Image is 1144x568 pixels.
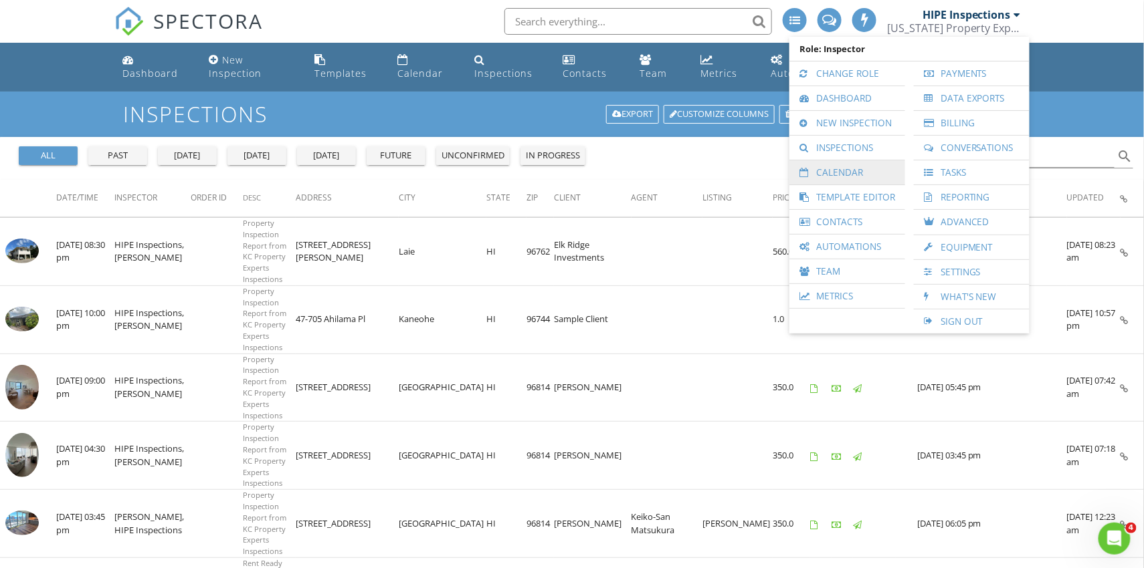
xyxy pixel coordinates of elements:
[469,48,547,86] a: Inspections
[921,210,1023,235] a: Advanced
[773,192,794,203] span: Price
[56,285,114,353] td: [DATE] 10:00 pm
[227,146,286,165] button: [DATE]
[1067,490,1121,558] td: [DATE] 12:23 am
[474,67,533,80] div: Inspections
[153,7,263,35] span: SPECTORA
[296,490,399,558] td: [STREET_ADDRESS]
[887,21,1021,35] div: Hawaii Property Experts Inspections
[773,490,810,558] td: 350.0
[399,285,486,353] td: Kaneohe
[209,53,262,80] div: New Inspection
[296,218,399,286] td: [STREET_ADDRESS][PERSON_NAME]
[367,146,425,165] button: future
[19,146,78,165] button: all
[554,353,631,422] td: [PERSON_NAME]
[486,490,527,558] td: HI
[114,490,191,558] td: [PERSON_NAME], HIPE Inspections
[114,7,144,36] img: The Best Home Inspection Software - Spectora
[796,284,898,308] a: Metrics
[1067,422,1121,490] td: [DATE] 07:18 am
[632,490,702,558] td: Keiko-San Matsukura
[486,285,527,353] td: HI
[56,490,114,558] td: [DATE] 03:45 pm
[771,67,834,80] div: Automations
[1117,148,1133,164] i: search
[392,48,458,86] a: Calendar
[917,353,1067,422] td: [DATE] 05:45 pm
[921,309,1023,333] a: Sign Out
[632,192,658,203] span: Agent
[442,149,504,162] div: unconfirmed
[122,67,178,80] div: Dashboard
[203,48,298,86] a: New Inspection
[527,422,554,490] td: 96814
[765,48,850,86] a: Automations (Advanced)
[24,149,72,162] div: all
[243,192,261,202] span: Desc
[527,180,554,217] th: Zip: Not sorted.
[5,307,39,331] img: 9263833%2Fcover_photos%2FplMnX1oE0n0tE7WEH3xl%2Fsmall.jpg
[796,86,898,110] a: Dashboard
[702,180,773,217] th: Listing: Not sorted.
[921,86,1023,110] a: Data Exports
[700,67,737,80] div: Metrics
[296,285,399,353] td: 47-705 Ahilama Pl
[504,8,772,35] input: Search everything...
[243,180,296,217] th: Desc: Not sorted.
[88,146,147,165] button: past
[554,422,631,490] td: [PERSON_NAME]
[114,353,191,422] td: HIPE Inspections, [PERSON_NAME]
[5,511,39,535] img: 8914284%2Fcover_photos%2F8aS2YFmRZERgPvbQ8imP%2Fsmall.jpg
[158,146,217,165] button: [DATE]
[486,180,527,217] th: State: Not sorted.
[773,285,810,353] td: 1.0
[1067,192,1105,203] span: Updated
[796,210,898,234] a: Contacts
[56,422,114,490] td: [DATE] 04:30 pm
[1067,353,1121,422] td: [DATE] 07:42 am
[296,192,332,203] span: Address
[486,422,527,490] td: HI
[796,259,898,283] a: Team
[796,136,898,160] a: Inspections
[1099,523,1131,555] iframe: Intercom live chat
[372,149,420,162] div: future
[557,48,624,86] a: Contacts
[923,8,1011,21] div: HIPE Inspections
[921,235,1023,259] a: Equipment
[163,149,211,162] div: [DATE]
[527,192,538,203] span: Zip
[399,353,486,422] td: [GEOGRAPHIC_DATA]
[296,422,399,490] td: [STREET_ADDRESS]
[921,111,1023,135] a: Billing
[314,67,367,80] div: Templates
[695,48,755,86] a: Metrics
[399,490,486,558] td: [GEOGRAPHIC_DATA]
[5,433,39,478] img: 9084290%2Fcover_photos%2FP4iP3EUxOl1nQTVuC5q4%2Fsmall.jpeg
[114,285,191,353] td: HIPE Inspections, [PERSON_NAME]
[527,218,554,286] td: 96762
[114,180,191,217] th: Inspector: Not sorted.
[243,490,286,556] span: Property Inspection Report from KC Property Experts Inspections
[773,180,810,217] th: Price: Not sorted.
[796,235,898,259] a: Automations
[56,218,114,286] td: [DATE] 08:30 pm
[56,180,114,217] th: Date/Time: Not sorted.
[526,149,580,162] div: in progress
[773,422,810,490] td: 350.0
[796,111,898,135] a: New Inspection
[917,422,1067,490] td: [DATE] 03:45 pm
[302,149,351,162] div: [DATE]
[702,192,732,203] span: Listing
[309,48,382,86] a: Templates
[640,67,667,80] div: Team
[243,422,286,488] span: Property Inspection Report from KC Property Experts Inspections
[486,353,527,422] td: HI
[1126,523,1137,533] span: 4
[114,192,157,203] span: Inspector
[796,185,898,209] a: Template Editor
[399,422,486,490] td: [GEOGRAPHIC_DATA]
[243,286,286,352] span: Property Inspection Report from KC Property Experts Inspections
[773,353,810,422] td: 350.0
